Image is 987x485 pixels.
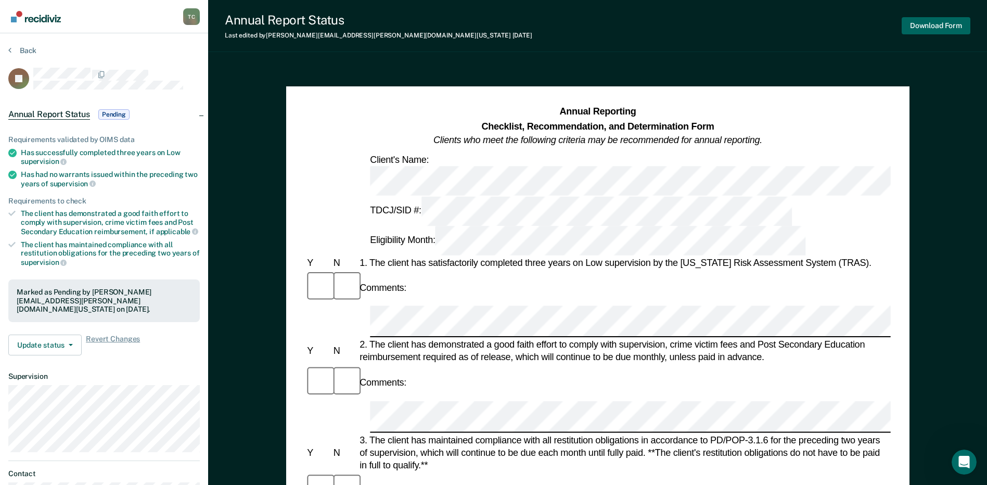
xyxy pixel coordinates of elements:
[17,288,191,314] div: Marked as Pending by [PERSON_NAME][EMAIL_ADDRESS][PERSON_NAME][DOMAIN_NAME][US_STATE] on [DATE].
[357,339,891,364] div: 2. The client has demonstrated a good faith effort to comply with supervision, crime victim fees ...
[11,11,61,22] img: Recidiviz
[331,257,357,269] div: N
[21,258,67,266] span: supervision
[512,32,532,39] span: [DATE]
[8,46,36,55] button: Back
[331,446,357,459] div: N
[21,170,200,188] div: Has had no warrants issued within the preceding two years of
[305,257,331,269] div: Y
[433,135,762,145] em: Clients who meet the following criteria may be recommended for annual reporting.
[331,345,357,358] div: N
[481,121,714,131] strong: Checklist, Recommendation, and Determination Form
[902,17,970,34] button: Download Form
[8,469,200,478] dt: Contact
[952,450,977,475] iframe: Intercom live chat
[8,372,200,381] dt: Supervision
[21,209,200,236] div: The client has demonstrated a good faith effort to comply with supervision, crime victim fees and...
[225,12,532,28] div: Annual Report Status
[21,148,200,166] div: Has successfully completed three years on Low
[8,109,90,120] span: Annual Report Status
[21,240,200,267] div: The client has maintained compliance with all restitution obligations for the preceding two years of
[183,8,200,25] button: Profile dropdown button
[305,446,331,459] div: Y
[357,282,408,294] div: Comments:
[21,157,67,165] span: supervision
[156,227,198,236] span: applicable
[8,335,82,355] button: Update status
[357,257,891,269] div: 1. The client has satisfactorily completed three years on Low supervision by the [US_STATE] Risk ...
[368,226,807,256] div: Eligibility Month:
[305,345,331,358] div: Y
[98,109,130,120] span: Pending
[8,135,200,144] div: Requirements validated by OIMS data
[357,433,891,471] div: 3. The client has maintained compliance with all restitution obligations in accordance to PD/POP-...
[225,32,532,39] div: Last edited by [PERSON_NAME][EMAIL_ADDRESS][PERSON_NAME][DOMAIN_NAME][US_STATE]
[8,197,200,206] div: Requirements to check
[368,196,793,226] div: TDCJ/SID #:
[50,180,96,188] span: supervision
[86,335,140,355] span: Revert Changes
[357,376,408,389] div: Comments:
[559,107,636,117] strong: Annual Reporting
[183,8,200,25] div: T C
